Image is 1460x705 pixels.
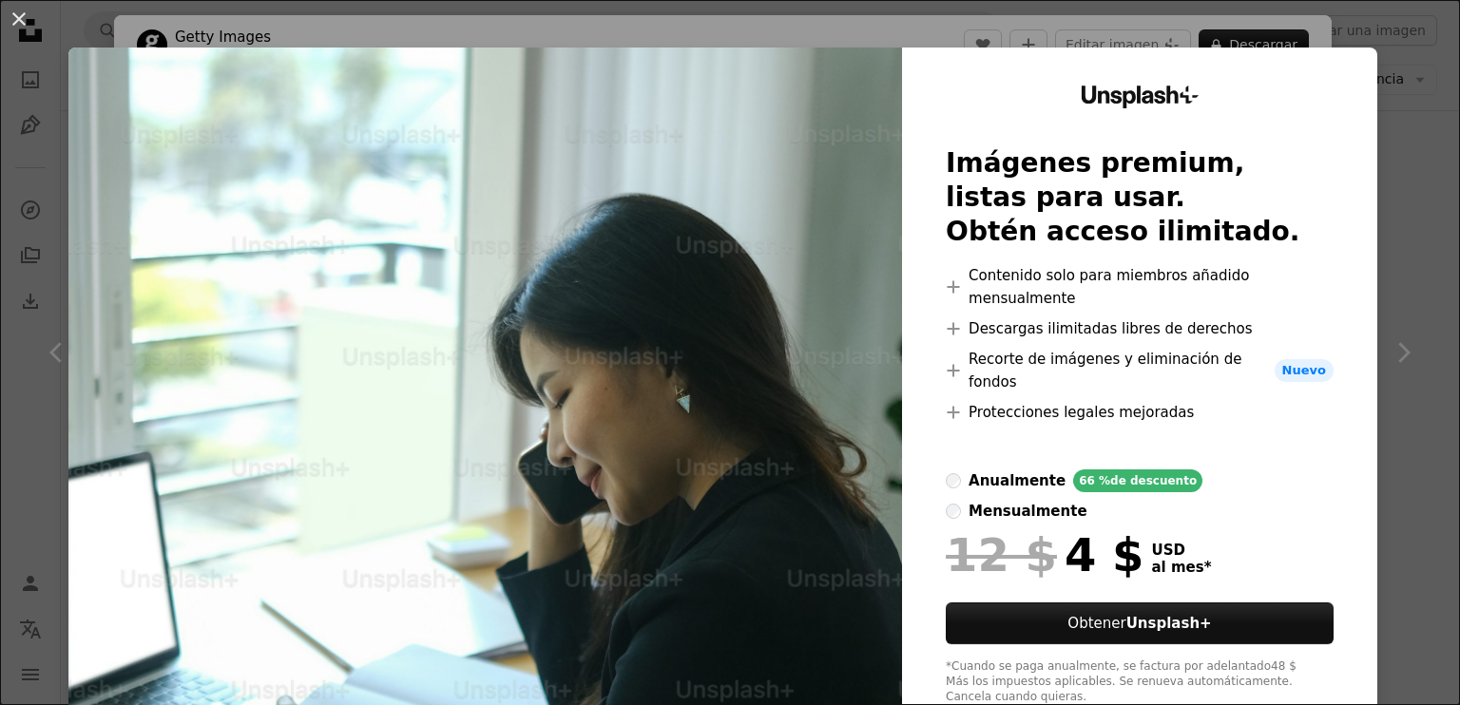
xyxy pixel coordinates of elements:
[946,317,1334,340] li: Descargas ilimitadas libres de derechos
[946,530,1143,580] div: 4 $
[1152,542,1212,559] span: USD
[969,500,1086,523] div: mensualmente
[946,146,1334,249] h2: Imágenes premium, listas para usar. Obtén acceso ilimitado.
[969,469,1066,492] div: anualmente
[946,401,1334,424] li: Protecciones legales mejoradas
[946,602,1334,644] button: ObtenerUnsplash+
[1275,359,1334,382] span: Nuevo
[946,504,961,519] input: mensualmente
[946,264,1334,310] li: Contenido solo para miembros añadido mensualmente
[1126,615,1212,632] strong: Unsplash+
[946,348,1334,393] li: Recorte de imágenes y eliminación de fondos
[946,473,961,488] input: anualmente66 %de descuento
[946,659,1334,705] div: *Cuando se paga anualmente, se factura por adelantado 48 $ Más los impuestos aplicables. Se renue...
[946,530,1057,580] span: 12 $
[1152,559,1212,576] span: al mes *
[1073,469,1202,492] div: 66 % de descuento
